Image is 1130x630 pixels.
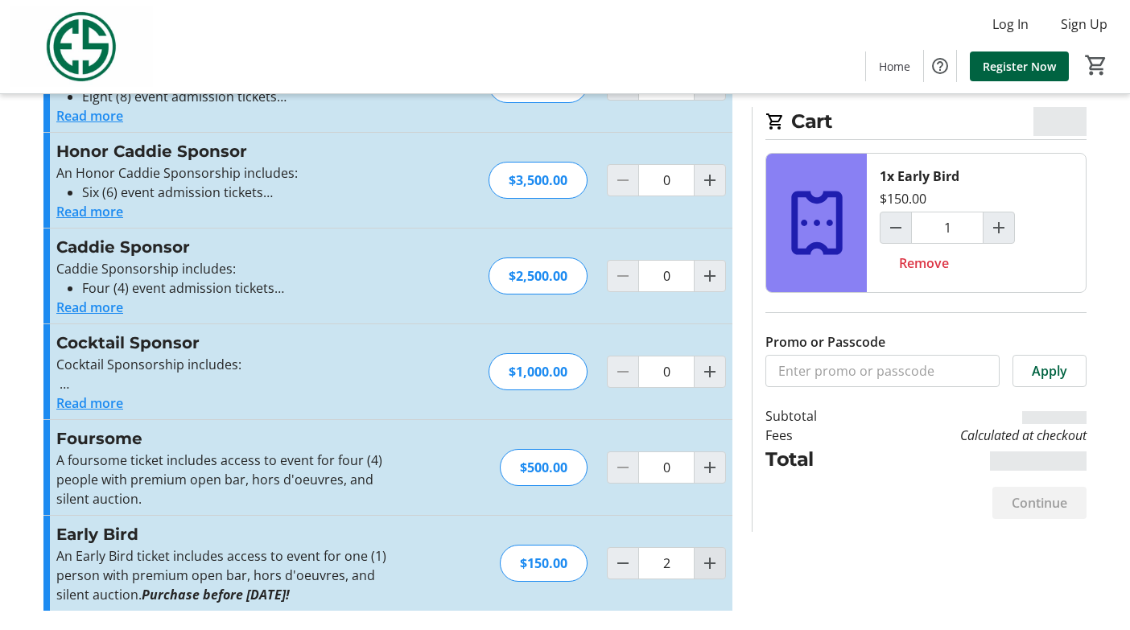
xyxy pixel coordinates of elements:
[695,261,725,291] button: Increment by one
[695,452,725,483] button: Increment by one
[695,165,725,196] button: Increment by one
[489,257,588,294] div: $2,500.00
[638,451,695,484] input: Foursome Quantity
[500,545,588,582] div: $150.00
[56,202,123,221] button: Read more
[56,393,123,413] button: Read more
[56,451,408,509] p: A foursome ticket includes access to event for four (4) people with premium open bar, hors d'oeuv...
[56,546,408,604] p: An Early Bird ticket includes access to event for one (1) person with premium open bar, hors d'oe...
[638,260,695,292] input: Caddie Sponsor Quantity
[880,212,911,243] button: Decrement by one
[880,167,959,186] div: 1x Early Bird
[56,522,408,546] h3: Early Bird
[500,449,588,486] div: $500.00
[82,278,408,298] li: Four (4) event admission tickets
[1033,107,1087,136] span: $0.00
[638,547,695,579] input: Early Bird Quantity
[765,355,1000,387] input: Enter promo or passcode
[765,406,859,426] td: Subtotal
[695,356,725,387] button: Increment by one
[608,548,638,579] button: Decrement by one
[638,164,695,196] input: Honor Caddie Sponsor Quantity
[859,426,1087,445] td: Calculated at checkout
[979,11,1041,37] button: Log In
[489,162,588,199] div: $3,500.00
[695,548,725,579] button: Increment by one
[765,426,859,445] td: Fees
[1048,11,1120,37] button: Sign Up
[924,50,956,82] button: Help
[1032,361,1067,381] span: Apply
[56,139,408,163] h3: Honor Caddie Sponsor
[984,212,1014,243] button: Increment by one
[56,235,408,259] h3: Caddie Sponsor
[56,106,123,126] button: Read more
[1082,51,1111,80] button: Cart
[765,107,1087,140] h2: Cart
[765,332,885,352] label: Promo or Passcode
[880,247,968,279] button: Remove
[879,58,910,75] span: Home
[142,586,290,603] em: Purchase before [DATE]!
[899,253,949,273] span: Remove
[489,353,588,390] div: $1,000.00
[638,356,695,388] input: Cocktail Sponsor Quantity
[992,14,1029,34] span: Log In
[82,183,408,202] li: Six (6) event admission tickets
[970,51,1069,81] a: Register Now
[56,426,408,451] h3: Foursome
[1061,14,1107,34] span: Sign Up
[56,163,408,183] p: An Honor Caddie Sponsorship includes:
[866,51,923,81] a: Home
[56,331,408,355] h3: Cocktail Sponsor
[880,189,926,208] div: $150.00
[56,298,123,317] button: Read more
[56,355,408,374] p: Cocktail Sponsorship includes:
[82,87,408,106] li: Eight (8) event admission tickets
[911,212,984,244] input: Early Bird Quantity
[1012,355,1087,387] button: Apply
[56,259,408,278] p: Caddie Sponsorship includes:
[983,58,1056,75] span: Register Now
[765,445,859,474] td: Total
[10,6,153,87] img: Evans Scholars Foundation's Logo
